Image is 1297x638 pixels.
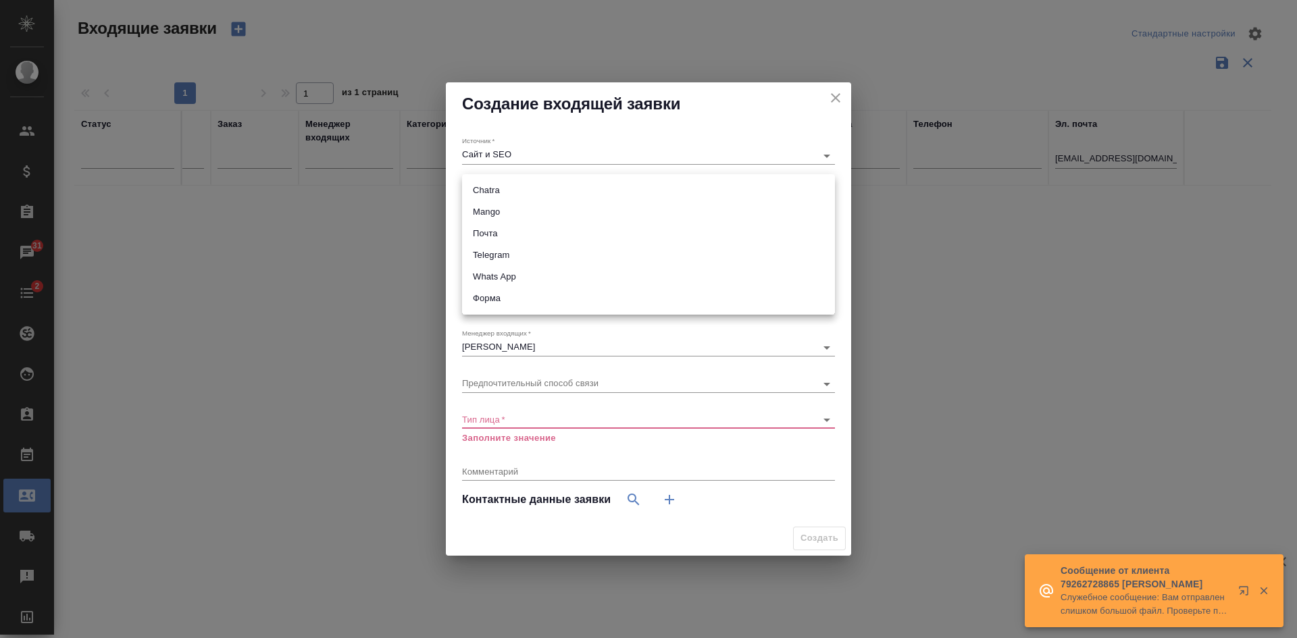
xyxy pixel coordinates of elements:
[1250,585,1277,597] button: Закрыть
[1061,591,1229,618] p: Служебное сообщение: Вам отправлен слишком большой файл. Проверьте приложение WhatsApp.
[1230,577,1263,610] button: Открыть в новой вкладке
[462,288,835,309] li: Форма
[462,266,835,288] li: Whats App
[462,201,835,223] li: Mango
[1061,564,1229,591] p: Сообщение от клиента 79262728865 [PERSON_NAME]
[462,223,835,244] li: Почта
[462,244,835,266] li: Telegram
[462,180,835,201] li: Chatra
